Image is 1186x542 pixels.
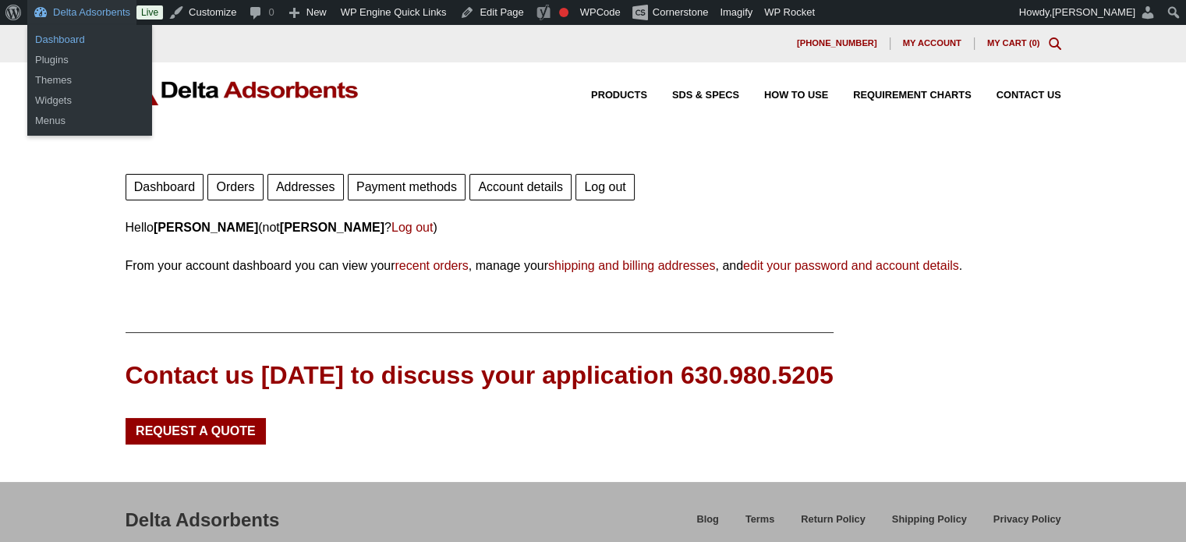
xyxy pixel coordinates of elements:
span: Terms [745,515,774,525]
span: Requirement Charts [853,90,971,101]
a: Shipping Policy [879,511,980,538]
div: Focus keyphrase not set [559,8,568,17]
strong: [PERSON_NAME] [280,221,384,234]
a: recent orders [395,259,468,272]
span: Blog [696,515,718,525]
a: Request a Quote [126,418,267,445]
span: 0 [1032,38,1036,48]
ul: Delta Adsorbents [27,25,152,75]
p: Hello (not ? ) [126,217,1061,238]
a: Payment methods [348,174,466,200]
span: Products [591,90,647,101]
a: SDS & SPECS [647,90,739,101]
a: Terms [732,511,788,538]
a: Dashboard [27,30,152,50]
a: Contact Us [972,90,1061,101]
span: My account [903,39,961,48]
nav: Account pages [126,170,1061,200]
a: My Cart (0) [987,38,1040,48]
a: edit your password and account details [743,259,959,272]
div: Delta Adsorbents [126,507,280,533]
a: Dashboard [126,174,204,200]
a: [PHONE_NUMBER] [784,37,890,50]
span: Privacy Policy [993,515,1061,525]
a: Log out [391,221,433,234]
p: From your account dashboard you can view your , manage your , and . [126,255,1061,276]
a: shipping and billing addresses [548,259,715,272]
a: Widgets [27,90,152,111]
span: Request a Quote [136,425,256,437]
img: Delta Adsorbents [126,75,359,105]
a: Privacy Policy [980,511,1061,538]
a: Themes [27,70,152,90]
a: Live [136,5,163,19]
span: SDS & SPECS [672,90,739,101]
a: Log out [575,174,635,200]
span: How to Use [764,90,828,101]
a: Requirement Charts [828,90,971,101]
span: Shipping Policy [892,515,967,525]
div: Toggle Modal Content [1049,37,1061,50]
a: My account [890,37,975,50]
a: Menus [27,111,152,131]
span: Contact Us [997,90,1061,101]
span: Return Policy [801,515,866,525]
a: Blog [683,511,731,538]
a: How to Use [739,90,828,101]
span: [PERSON_NAME] [1052,6,1135,18]
div: Contact us [DATE] to discuss your application 630.980.5205 [126,358,834,393]
a: Plugins [27,50,152,70]
ul: Delta Adsorbents [27,66,152,136]
a: Account details [469,174,572,200]
a: Return Policy [788,511,879,538]
a: Addresses [267,174,344,200]
span: [PHONE_NUMBER] [797,39,877,48]
a: Orders [207,174,263,200]
a: Products [566,90,647,101]
strong: [PERSON_NAME] [154,221,258,234]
